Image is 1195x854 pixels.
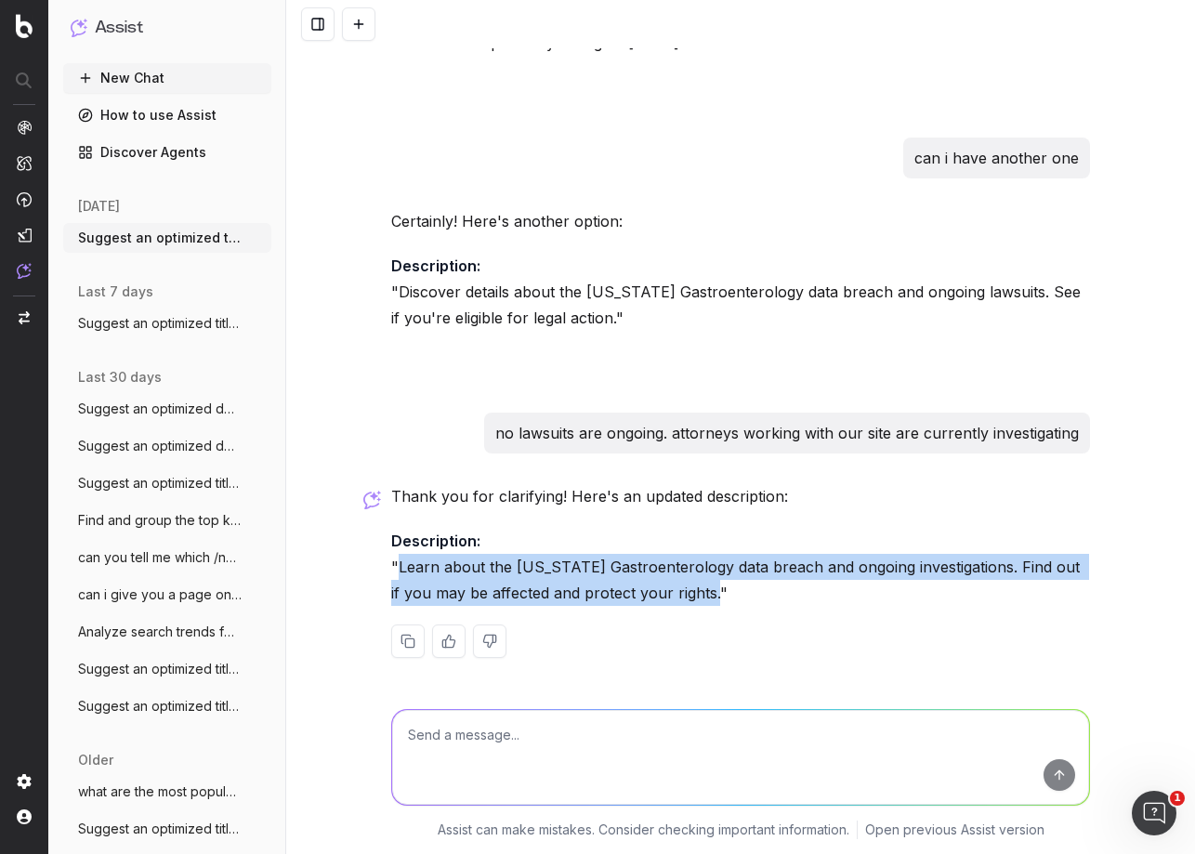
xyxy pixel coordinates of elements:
[63,138,271,167] a: Discover Agents
[63,777,271,807] button: what are the most popular class action s
[63,468,271,498] button: Suggest an optimized title and descripti
[95,15,143,41] h1: Assist
[63,506,271,535] button: Find and group the top keywords for chim
[78,623,242,641] span: Analyze search trends for: specific! cla
[78,548,242,567] span: can you tell me which /news page publish
[78,511,242,530] span: Find and group the top keywords for chim
[71,19,87,36] img: Assist
[391,532,480,550] strong: Description:
[391,483,1090,509] p: Thank you for clarifying! Here's an updated description:
[914,145,1079,171] p: can i have another one
[1132,791,1176,835] iframe: Intercom live chat
[17,228,32,243] img: Studio
[17,263,32,279] img: Assist
[63,654,271,684] button: Suggest an optimized title tag and descr
[71,15,264,41] button: Assist
[78,197,120,216] span: [DATE]
[17,774,32,789] img: Setting
[63,394,271,424] button: Suggest an optimized description for ht
[63,100,271,130] a: How to use Assist
[17,191,32,207] img: Activation
[63,580,271,610] button: can i give you a page on my website to o
[78,660,242,678] span: Suggest an optimized title tag and descr
[438,821,849,839] p: Assist can make mistakes. Consider checking important information.
[19,311,30,324] img: Switch project
[78,697,242,716] span: Suggest an optimized title tag and meta
[17,155,32,171] img: Intelligence
[63,814,271,844] button: Suggest an optimized title and descripti
[63,617,271,647] button: Analyze search trends for: specific! cla
[63,431,271,461] button: Suggest an optimized description for thi
[391,528,1090,606] p: "Learn about the [US_STATE] Gastroenterology data breach and ongoing investigations. Find out if ...
[78,474,242,493] span: Suggest an optimized title and descripti
[63,63,271,93] button: New Chat
[78,282,153,301] span: last 7 days
[78,229,242,247] span: Suggest an optimized title and descripti
[363,491,381,509] img: Botify assist logo
[17,120,32,135] img: Analytics
[78,751,113,769] span: older
[78,585,242,604] span: can i give you a page on my website to o
[63,543,271,572] button: can you tell me which /news page publish
[391,253,1090,331] p: "Discover details about the [US_STATE] Gastroenterology data breach and ongoing lawsuits. See if ...
[865,821,1044,839] a: Open previous Assist version
[16,14,33,38] img: Botify logo
[78,437,242,455] span: Suggest an optimized description for thi
[1170,791,1185,806] span: 1
[63,309,271,338] button: Suggest an optimized title and descripti
[391,208,1090,234] p: Certainly! Here's another option:
[78,400,242,418] span: Suggest an optimized description for ht
[17,809,32,824] img: My account
[78,820,242,838] span: Suggest an optimized title and descripti
[78,368,162,387] span: last 30 days
[391,256,480,275] strong: Description:
[63,691,271,721] button: Suggest an optimized title tag and meta
[63,223,271,253] button: Suggest an optimized title and descripti
[78,782,242,801] span: what are the most popular class action s
[78,314,242,333] span: Suggest an optimized title and descripti
[495,420,1079,446] p: no lawsuits are ongoing. attorneys working with our site are currently investigating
